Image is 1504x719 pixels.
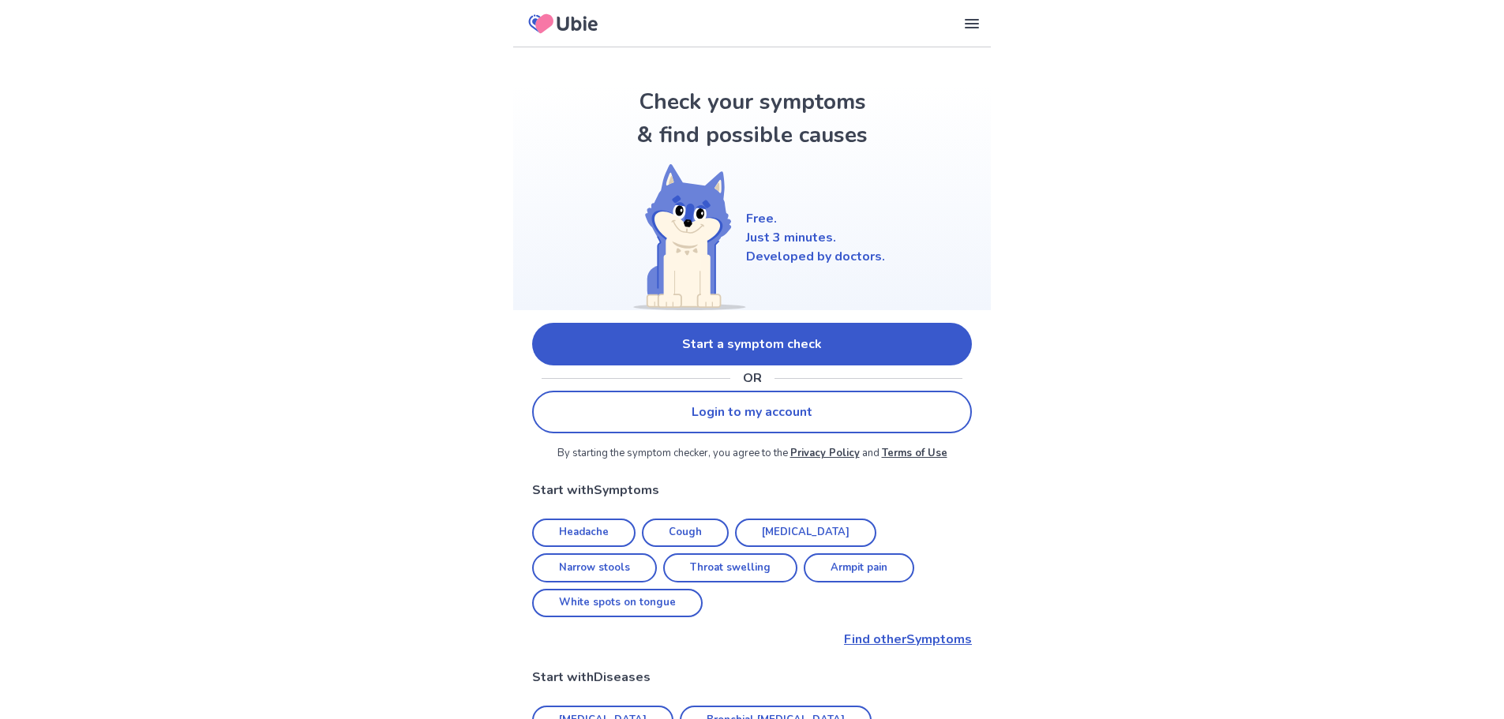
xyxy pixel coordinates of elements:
a: Armpit pain [804,553,914,582]
a: Login to my account [532,391,972,433]
p: Free. [746,209,885,228]
a: Start a symptom check [532,323,972,365]
p: Start with Diseases [532,668,972,687]
p: OR [743,369,762,388]
p: Start with Symptoms [532,481,972,500]
a: Headache [532,519,636,548]
h1: Check your symptoms & find possible causes [634,85,871,152]
a: Throat swelling [663,553,797,582]
a: Narrow stools [532,553,657,582]
img: Shiba (Welcome) [620,164,746,310]
a: [MEDICAL_DATA] [735,519,876,548]
a: White spots on tongue [532,589,703,618]
a: Terms of Use [882,446,947,460]
p: Developed by doctors. [746,247,885,266]
p: By starting the symptom checker, you agree to the and [532,446,972,462]
p: Just 3 minutes. [746,228,885,247]
p: Find other Symptoms [532,630,972,649]
a: Cough [642,519,729,548]
a: Find otherSymptoms [532,630,972,649]
a: Privacy Policy [790,446,860,460]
